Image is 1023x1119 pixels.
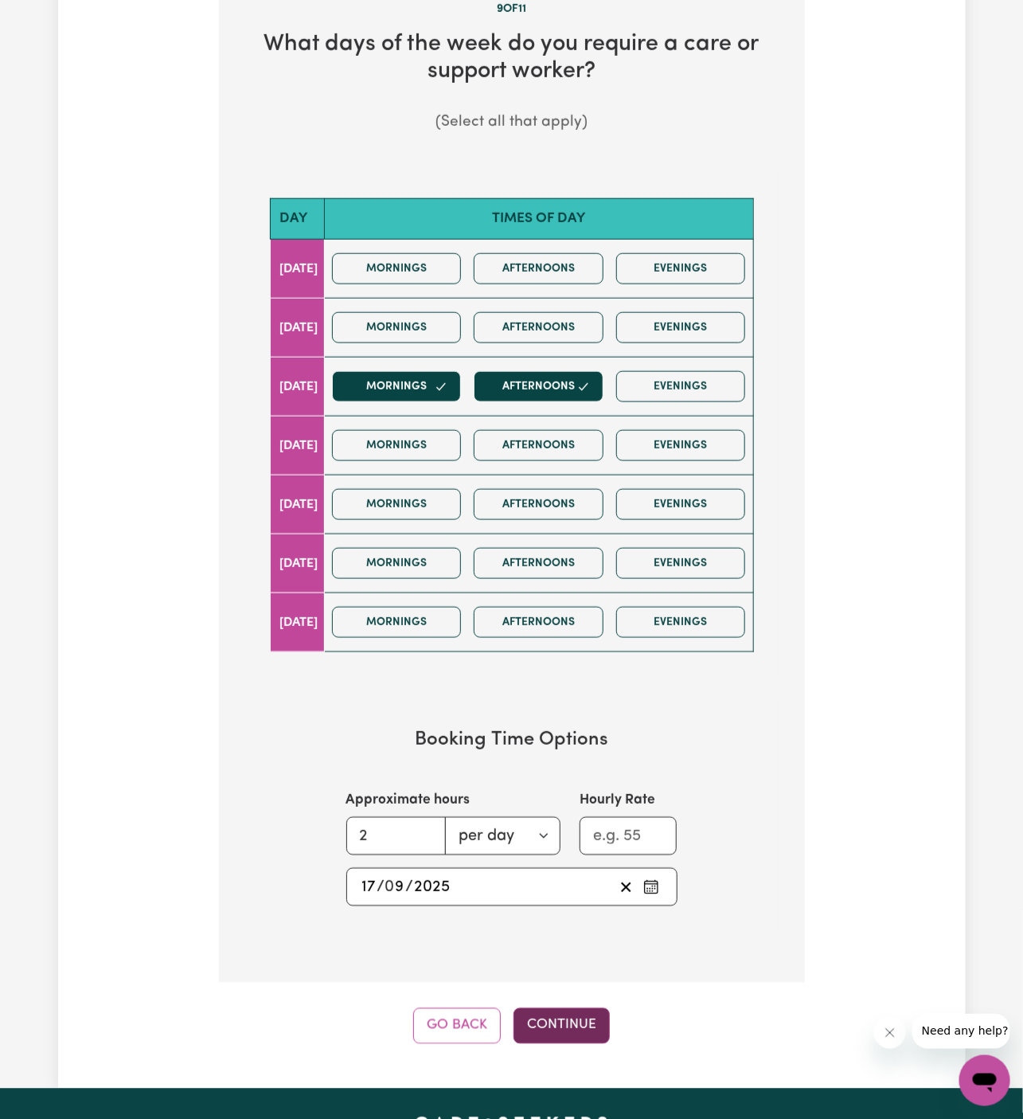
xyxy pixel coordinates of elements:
input: -- [361,875,377,899]
button: Afternoons [474,312,603,343]
button: Mornings [332,489,462,520]
button: Evenings [616,253,746,284]
span: / [406,878,414,896]
button: Afternoons [474,371,603,402]
td: [DATE] [270,358,324,417]
h3: Booking Time Options [270,729,754,752]
p: (Select all that apply) [244,112,779,135]
button: Pick an approximate start date [638,875,664,899]
button: Go Back [413,1008,501,1043]
button: Evenings [616,489,746,520]
input: e.g. 2.5 [346,817,446,855]
button: Mornings [332,371,462,402]
iframe: Close message [874,1017,906,1049]
input: -- [386,875,406,899]
input: e.g. 55 [580,817,677,855]
button: Evenings [616,548,746,579]
input: ---- [414,875,451,899]
td: [DATE] [270,417,324,475]
button: Afternoons [474,430,603,461]
button: Afternoons [474,253,603,284]
td: [DATE] [270,593,324,652]
label: Hourly Rate [580,790,655,811]
button: Evenings [616,371,746,402]
button: Evenings [616,430,746,461]
button: Clear start date [614,875,638,899]
button: Mornings [332,312,462,343]
span: 0 [385,879,395,895]
button: Afternoons [474,607,603,638]
button: Afternoons [474,489,603,520]
th: Times of day [324,198,753,239]
button: Evenings [616,607,746,638]
button: Mornings [332,548,462,579]
button: Mornings [332,430,462,461]
td: [DATE] [270,475,324,534]
td: [DATE] [270,299,324,358]
button: Mornings [332,253,462,284]
span: / [377,878,385,896]
th: Day [270,198,324,239]
button: Continue [513,1008,610,1043]
h2: What days of the week do you require a care or support worker? [244,31,779,86]
button: Evenings [616,312,746,343]
td: [DATE] [270,534,324,593]
label: Approximate hours [346,790,471,811]
iframe: Button to launch messaging window [959,1055,1010,1106]
button: Afternoons [474,548,603,579]
iframe: Message from company [912,1014,1010,1049]
td: [DATE] [270,240,324,299]
div: 9 of 11 [244,1,779,18]
button: Mornings [332,607,462,638]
